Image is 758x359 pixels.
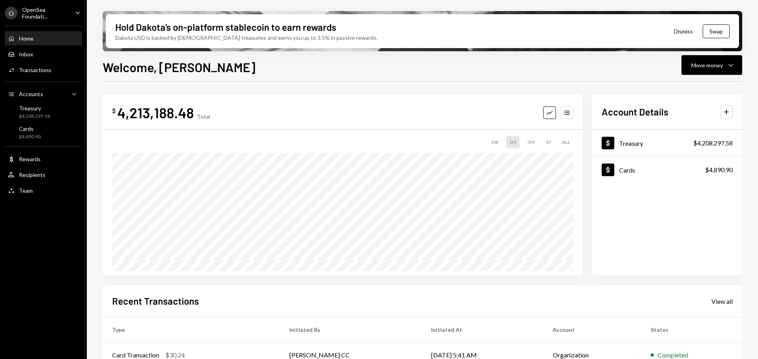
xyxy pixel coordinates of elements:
[19,171,45,178] div: Recipients
[592,130,742,156] a: Treasury$4,208,297.58
[103,59,255,75] h1: Welcome, [PERSON_NAME]
[592,156,742,183] a: Cards$4,890.90
[19,134,41,140] div: $4,890.90
[641,317,742,342] th: Status
[5,102,82,121] a: Treasury$4,208,297.58
[103,317,280,342] th: Type
[691,61,723,69] div: Move money
[619,166,635,174] div: Cards
[19,67,51,73] div: Transactions
[5,87,82,101] a: Accounts
[5,123,82,142] a: Cards$4,890.90
[543,317,642,342] th: Account
[115,20,336,33] div: Hold Dakota’s on-platform stablecoin to earn rewards
[19,187,33,194] div: Team
[19,156,41,162] div: Rewards
[5,167,82,182] a: Recipients
[542,136,554,148] div: 1Y
[197,113,210,120] div: Total
[703,24,730,38] button: Swap
[711,298,733,305] div: View all
[664,22,703,41] button: Dismiss
[693,138,733,148] div: $4,208,297.58
[5,31,82,45] a: Home
[112,294,199,307] h2: Recent Transactions
[19,105,50,112] div: Treasury
[280,317,422,342] th: Initiated By
[422,317,543,342] th: Initiated At
[117,104,194,121] div: 4,213,188.48
[524,136,538,148] div: 3M
[19,51,33,58] div: Inbox
[705,165,733,175] div: $4,890.90
[19,125,41,132] div: Cards
[711,297,733,305] a: View all
[602,105,668,118] h2: Account Details
[5,47,82,61] a: Inbox
[112,107,116,115] div: $
[5,7,17,19] div: O
[5,152,82,166] a: Rewards
[681,55,742,75] button: Move money
[619,140,643,147] div: Treasury
[19,91,43,97] div: Accounts
[5,63,82,77] a: Transactions
[19,35,34,42] div: Home
[5,183,82,197] a: Team
[115,33,377,42] div: Dakota USD is backed by [DEMOGRAPHIC_DATA] treasuries and earns you up to 3.5% in passive rewards.
[488,136,501,148] div: 1W
[559,136,573,148] div: ALL
[22,6,69,20] div: OpenSea Foundati...
[19,113,50,120] div: $4,208,297.58
[506,136,520,148] div: 1M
